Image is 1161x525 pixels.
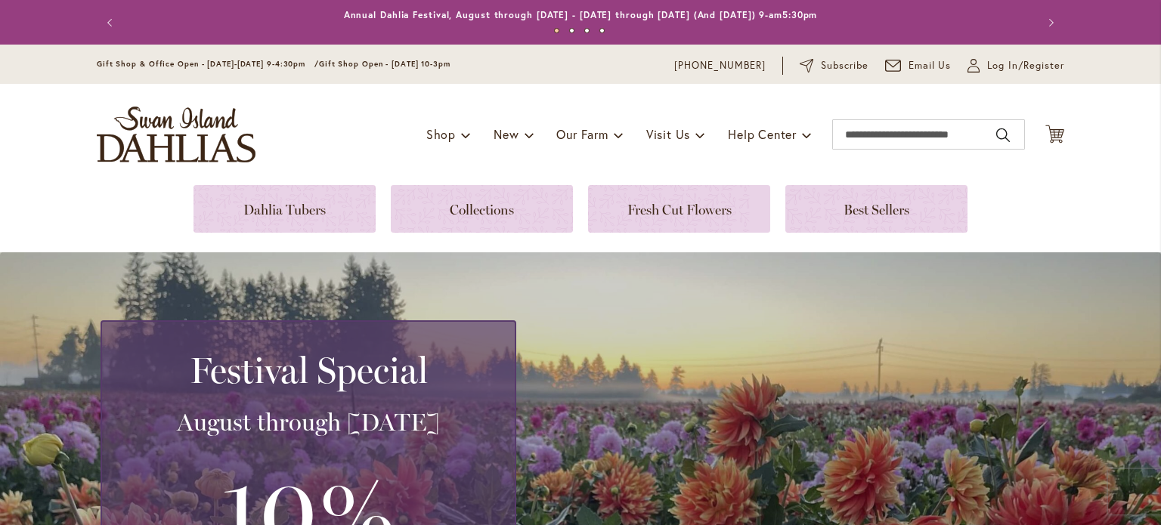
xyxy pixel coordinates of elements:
span: Gift Shop & Office Open - [DATE]-[DATE] 9-4:30pm / [97,59,319,69]
a: [PHONE_NUMBER] [674,58,766,73]
span: Email Us [909,58,952,73]
a: store logo [97,107,255,162]
span: Shop [426,126,456,142]
a: Log In/Register [967,58,1064,73]
button: Previous [97,8,127,38]
span: Subscribe [821,58,868,73]
a: Email Us [885,58,952,73]
span: New [494,126,519,142]
span: Help Center [728,126,797,142]
a: Subscribe [800,58,868,73]
h3: August through [DATE] [120,407,497,437]
h2: Festival Special [120,349,497,391]
span: Our Farm [556,126,608,142]
span: Log In/Register [987,58,1064,73]
button: Next [1034,8,1064,38]
span: Gift Shop Open - [DATE] 10-3pm [319,59,450,69]
button: 3 of 4 [584,28,590,33]
button: 2 of 4 [569,28,574,33]
button: 4 of 4 [599,28,605,33]
a: Annual Dahlia Festival, August through [DATE] - [DATE] through [DATE] (And [DATE]) 9-am5:30pm [344,9,818,20]
span: Visit Us [646,126,690,142]
button: 1 of 4 [554,28,559,33]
